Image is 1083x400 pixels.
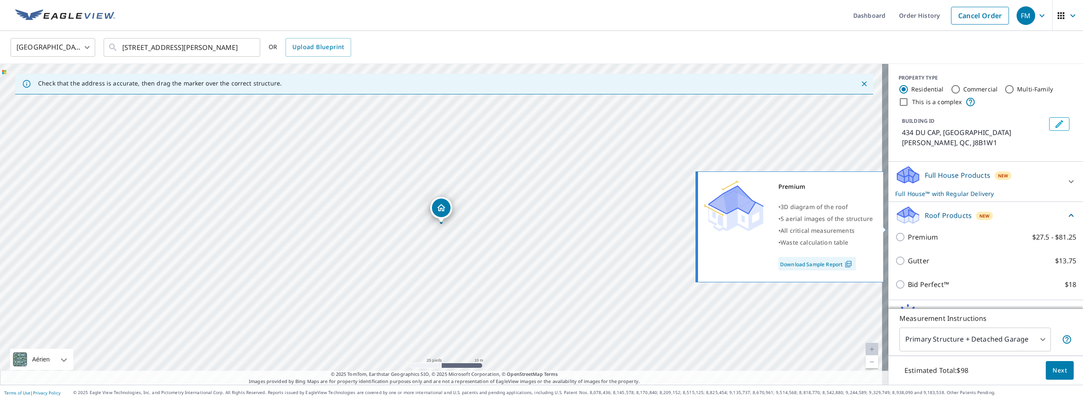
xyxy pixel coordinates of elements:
[859,78,870,89] button: Close
[895,205,1076,225] div: Roof ProductsNew
[925,210,972,221] p: Roof Products
[11,36,95,59] div: [GEOGRAPHIC_DATA]
[1055,256,1076,266] p: $13.75
[1062,334,1072,345] span: Your report will include the primary structure and a detached garage if one exists.
[507,371,542,377] a: OpenStreetMap
[73,389,1079,396] p: © 2025 Eagle View Technologies, Inc. and Pictometry International Corp. All Rights Reserved. Repo...
[866,343,878,356] a: Niveau actuel 20, Effectuer un zoom avant Désactivé
[778,213,873,225] div: •
[895,165,1076,198] div: Full House ProductsNewFull House™ with Regular Delivery
[30,349,52,370] div: Aérien
[778,181,873,193] div: Premium
[331,371,558,378] span: © 2025 TomTom, Earthstar Geographics SIO, © 2025 Microsoft Corporation, ©
[908,279,949,290] p: Bid Perfect™
[269,38,351,57] div: OR
[899,328,1051,351] div: Primary Structure + Detached Garage
[15,9,115,22] img: EV Logo
[704,181,764,232] img: Premium
[908,256,929,266] p: Gutter
[902,117,935,124] p: BUILDING ID
[781,215,873,223] span: 5 aerial images of the structure
[866,356,878,368] a: Niveau actuel 20, Effectuer un zoom arrière
[778,257,856,270] a: Download Sample Report
[781,226,855,234] span: All critical measurements
[544,371,558,377] a: Terms
[778,201,873,213] div: •
[122,36,243,59] input: Search by address or latitude-longitude
[895,189,1061,198] p: Full House™ with Regular Delivery
[1049,117,1069,131] button: Edit building 1
[778,225,873,237] div: •
[979,212,990,219] span: New
[1053,365,1067,376] span: Next
[38,80,282,87] p: Check that the address is accurate, then drag the marker over the correct structure.
[908,232,938,242] p: Premium
[963,85,998,94] label: Commercial
[1046,361,1074,380] button: Next
[843,260,854,268] img: Pdf Icon
[911,85,944,94] label: Residential
[912,98,962,106] label: This is a complex
[781,238,848,246] span: Waste calculation table
[33,390,60,396] a: Privacy Policy
[951,7,1009,25] a: Cancel Order
[10,349,73,370] div: Aérien
[895,303,1076,324] div: Solar ProductsNew
[902,127,1046,148] p: 434 DU CAP, [GEOGRAPHIC_DATA][PERSON_NAME], QC, J8B1W1
[899,74,1073,82] div: PROPERTY TYPE
[4,390,60,395] p: |
[998,172,1008,179] span: New
[781,203,848,211] span: 3D diagram of the roof
[898,361,975,380] p: Estimated Total: $98
[292,42,344,52] span: Upload Blueprint
[1017,6,1035,25] div: FM
[1017,85,1053,94] label: Multi-Family
[1065,279,1076,290] p: $18
[286,38,351,57] a: Upload Blueprint
[899,313,1072,323] p: Measurement Instructions
[778,237,873,248] div: •
[925,170,990,180] p: Full House Products
[1032,232,1076,242] p: $27.5 - $81.25
[430,197,452,223] div: Dropped pin, building 1, Residential property, 434 DU CAP SAINTE-ADÈLE QC J8B1W1
[4,390,30,396] a: Terms of Use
